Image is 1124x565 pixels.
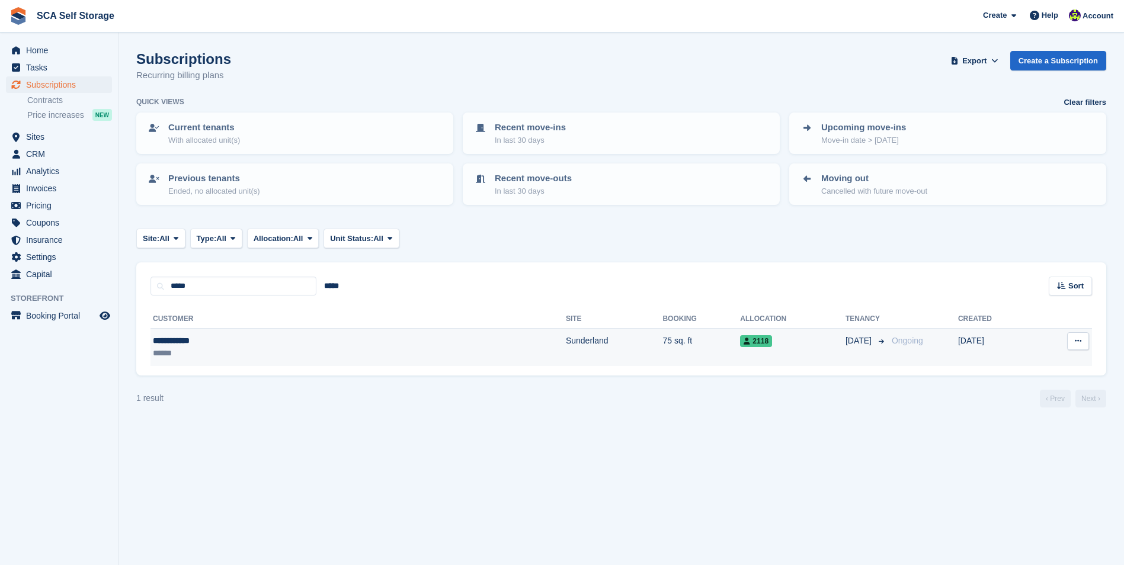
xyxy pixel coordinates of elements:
[26,249,97,265] span: Settings
[821,172,927,185] p: Moving out
[168,121,240,134] p: Current tenants
[6,266,112,282] a: menu
[137,114,452,153] a: Current tenants With allocated unit(s)
[136,392,164,405] div: 1 result
[1068,280,1084,292] span: Sort
[92,109,112,121] div: NEW
[6,214,112,231] a: menu
[821,121,906,134] p: Upcoming move-ins
[9,7,27,25] img: stora-icon-8386f47178a22dfd0bd8f6a31ec36ba5ce8667c1dd55bd0f319d3a0aa187defe.svg
[26,197,97,214] span: Pricing
[495,134,566,146] p: In last 30 days
[958,329,1035,366] td: [DATE]
[190,229,242,248] button: Type: All
[168,134,240,146] p: With allocated unit(s)
[26,76,97,93] span: Subscriptions
[136,51,231,67] h1: Subscriptions
[6,146,112,162] a: menu
[1040,390,1071,407] a: Previous
[11,293,118,304] span: Storefront
[662,310,740,329] th: Booking
[6,59,112,76] a: menu
[6,307,112,324] a: menu
[247,229,319,248] button: Allocation: All
[821,185,927,197] p: Cancelled with future move-out
[26,180,97,197] span: Invoices
[495,121,566,134] p: Recent move-ins
[983,9,1007,21] span: Create
[962,55,987,67] span: Export
[846,335,874,347] span: [DATE]
[6,232,112,248] a: menu
[136,97,184,107] h6: Quick views
[495,185,572,197] p: In last 30 days
[1075,390,1106,407] a: Next
[26,163,97,179] span: Analytics
[846,310,887,329] th: Tenancy
[168,185,260,197] p: Ended, no allocated unit(s)
[26,42,97,59] span: Home
[27,110,84,121] span: Price increases
[6,249,112,265] a: menu
[495,172,572,185] p: Recent move-outs
[6,180,112,197] a: menu
[464,165,779,204] a: Recent move-outs In last 30 days
[293,233,303,245] span: All
[790,114,1105,153] a: Upcoming move-ins Move-in date > [DATE]
[324,229,399,248] button: Unit Status: All
[216,233,226,245] span: All
[26,307,97,324] span: Booking Portal
[949,51,1001,70] button: Export
[26,59,97,76] span: Tasks
[143,233,159,245] span: Site:
[159,233,169,245] span: All
[1037,390,1109,407] nav: Page
[26,129,97,145] span: Sites
[26,146,97,162] span: CRM
[32,6,119,25] a: SCA Self Storage
[6,129,112,145] a: menu
[1010,51,1106,70] a: Create a Subscription
[6,76,112,93] a: menu
[740,310,846,329] th: Allocation
[197,233,217,245] span: Type:
[1083,10,1113,22] span: Account
[1064,97,1106,108] a: Clear filters
[27,95,112,106] a: Contracts
[6,42,112,59] a: menu
[26,214,97,231] span: Coupons
[6,197,112,214] a: menu
[27,108,112,121] a: Price increases NEW
[821,134,906,146] p: Move-in date > [DATE]
[136,229,185,248] button: Site: All
[958,310,1035,329] th: Created
[790,165,1105,204] a: Moving out Cancelled with future move-out
[26,266,97,282] span: Capital
[464,114,779,153] a: Recent move-ins In last 30 days
[6,163,112,179] a: menu
[26,232,97,248] span: Insurance
[892,336,923,345] span: Ongoing
[566,310,663,329] th: Site
[1042,9,1058,21] span: Help
[373,233,383,245] span: All
[662,329,740,366] td: 75 sq. ft
[98,309,112,323] a: Preview store
[330,233,373,245] span: Unit Status:
[168,172,260,185] p: Previous tenants
[150,310,566,329] th: Customer
[136,69,231,82] p: Recurring billing plans
[740,335,772,347] span: 2118
[137,165,452,204] a: Previous tenants Ended, no allocated unit(s)
[254,233,293,245] span: Allocation:
[1069,9,1081,21] img: Thomas Webb
[566,329,663,366] td: Sunderland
